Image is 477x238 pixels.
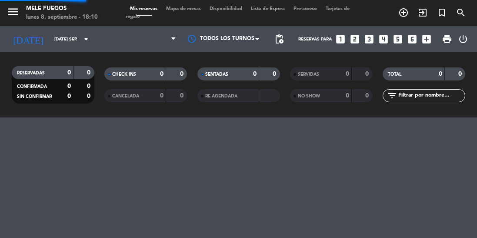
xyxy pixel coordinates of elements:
[180,71,185,77] strong: 0
[365,93,370,99] strong: 0
[17,71,45,75] span: RESERVADAS
[437,7,447,18] i: turned_in_not
[273,71,278,77] strong: 0
[388,72,401,77] span: TOTAL
[87,93,92,99] strong: 0
[67,83,71,89] strong: 0
[126,7,162,11] span: Mis reservas
[160,93,163,99] strong: 0
[17,94,52,99] span: SIN CONFIRMAR
[458,71,464,77] strong: 0
[365,71,370,77] strong: 0
[456,26,470,52] div: LOG OUT
[17,84,47,89] span: CONFIRMADA
[205,7,247,11] span: Disponibilidad
[205,72,228,77] span: SENTADAS
[26,13,98,22] div: lunes 8. septiembre - 18:10
[289,7,321,11] span: Pre-acceso
[298,37,332,42] span: Reservas para
[364,34,375,45] i: looks_3
[349,34,360,45] i: looks_two
[407,34,418,45] i: looks_6
[439,71,442,77] strong: 0
[160,71,163,77] strong: 0
[87,70,92,76] strong: 0
[180,93,185,99] strong: 0
[87,83,92,89] strong: 0
[7,5,20,18] i: menu
[205,94,237,98] span: RE AGENDADA
[398,7,409,18] i: add_circle_outline
[421,34,432,45] i: add_box
[298,94,320,98] span: NO SHOW
[346,93,349,99] strong: 0
[26,4,98,13] div: Mele Fuegos
[253,71,257,77] strong: 0
[67,93,71,99] strong: 0
[392,34,404,45] i: looks_5
[112,72,136,77] span: CHECK INS
[67,70,71,76] strong: 0
[81,34,91,44] i: arrow_drop_down
[442,34,452,44] span: print
[335,34,346,45] i: looks_one
[7,30,50,48] i: [DATE]
[112,94,139,98] span: CANCELADA
[162,7,205,11] span: Mapa de mesas
[417,7,428,18] i: exit_to_app
[247,7,289,11] span: Lista de Espera
[458,34,468,44] i: power_settings_new
[274,34,284,44] span: pending_actions
[7,5,20,21] button: menu
[387,91,397,101] i: filter_list
[456,7,466,18] i: search
[346,71,349,77] strong: 0
[298,72,319,77] span: SERVIDAS
[378,34,389,45] i: looks_4
[397,91,465,101] input: Filtrar por nombre...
